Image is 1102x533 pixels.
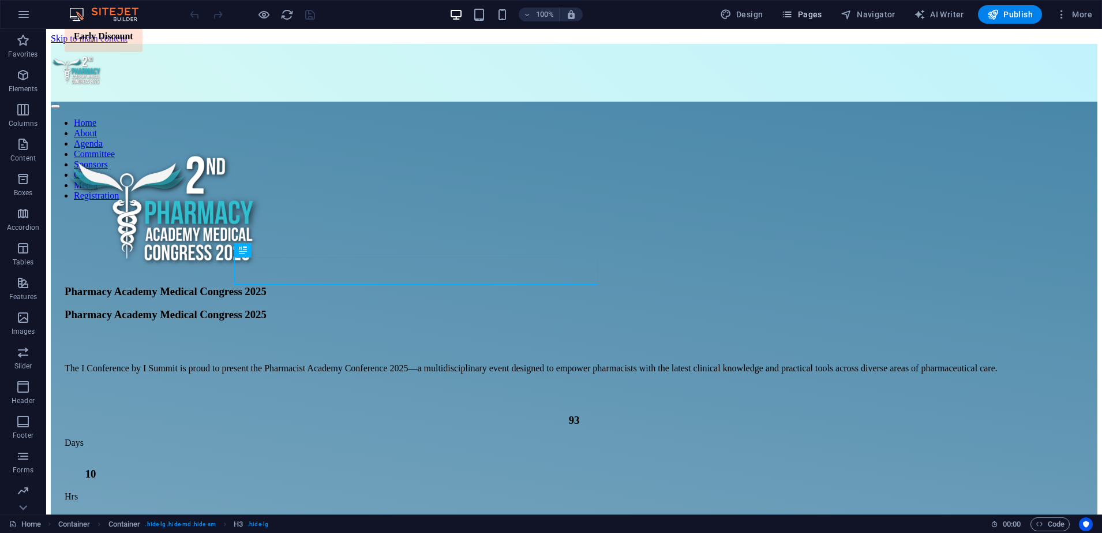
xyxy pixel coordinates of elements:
[145,517,215,531] span: . hide-lg .hide-md .hide-sm
[715,5,768,24] button: Design
[13,431,33,440] p: Footer
[14,188,33,197] p: Boxes
[1030,517,1070,531] button: Code
[720,9,763,20] span: Design
[9,119,38,128] p: Columns
[1036,517,1064,531] span: Code
[9,517,41,531] a: Click to cancel selection. Double-click to open Pages
[9,84,38,94] p: Elements
[1011,520,1013,528] span: :
[13,465,33,475] p: Forms
[58,517,268,531] nav: breadcrumb
[841,9,895,20] span: Navigator
[66,8,153,21] img: Editor Logo
[781,9,822,20] span: Pages
[836,5,900,24] button: Navigator
[909,5,969,24] button: AI Writer
[9,292,37,301] p: Features
[715,5,768,24] div: Design (Ctrl+Alt+Y)
[248,517,268,531] span: . hide-lg
[987,9,1033,20] span: Publish
[566,9,576,20] i: On resize automatically adjust zoom level to fit chosen device.
[234,517,243,531] span: Click to select. Double-click to edit
[13,258,33,267] p: Tables
[1003,517,1021,531] span: 00 00
[536,8,554,21] h6: 100%
[1079,517,1093,531] button: Usercentrics
[12,327,35,336] p: Images
[14,361,32,371] p: Slider
[12,396,35,405] p: Header
[8,50,38,59] p: Favorites
[257,8,271,21] button: Click here to leave preview mode and continue editing
[7,223,39,232] p: Accordion
[108,517,141,531] span: Click to select. Double-click to edit
[1051,5,1097,24] button: More
[519,8,560,21] button: 100%
[914,9,964,20] span: AI Writer
[978,5,1042,24] button: Publish
[777,5,826,24] button: Pages
[10,154,36,163] p: Content
[280,8,294,21] i: Reload page
[5,5,81,14] a: Skip to main content
[7,500,39,509] p: Marketing
[280,8,294,21] button: reload
[1056,9,1092,20] span: More
[58,517,91,531] span: Click to select. Double-click to edit
[991,517,1021,531] h6: Session time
